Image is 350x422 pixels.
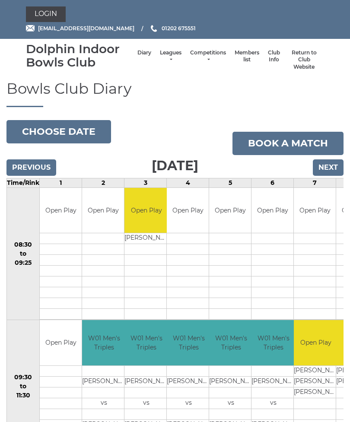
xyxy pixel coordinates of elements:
[209,188,251,233] td: Open Play
[167,178,209,187] td: 4
[124,233,168,244] td: [PERSON_NAME]
[251,320,295,365] td: W01 Men's Triples
[82,178,124,187] td: 2
[38,25,134,32] span: [EMAIL_ADDRESS][DOMAIN_NAME]
[40,188,82,233] td: Open Play
[167,376,210,387] td: [PERSON_NAME]
[162,25,196,32] span: 01202 675551
[150,24,196,32] a: Phone us 01202 675551
[137,49,151,57] a: Diary
[294,376,337,387] td: [PERSON_NAME]
[26,6,66,22] a: Login
[294,365,337,376] td: [PERSON_NAME]
[209,320,253,365] td: W01 Men's Triples
[294,320,337,365] td: Open Play
[124,376,168,387] td: [PERSON_NAME]
[251,178,294,187] td: 6
[251,188,293,233] td: Open Play
[294,387,337,398] td: [PERSON_NAME]
[235,49,259,63] a: Members list
[167,188,209,233] td: Open Play
[26,24,134,32] a: Email [EMAIL_ADDRESS][DOMAIN_NAME]
[251,398,295,409] td: vs
[6,159,56,176] input: Previous
[167,398,210,409] td: vs
[82,188,124,233] td: Open Play
[151,25,157,32] img: Phone us
[209,398,253,409] td: vs
[289,49,320,71] a: Return to Club Website
[40,178,82,187] td: 1
[6,81,344,107] h1: Bowls Club Diary
[6,120,111,143] button: Choose date
[7,187,40,320] td: 08:30 to 09:25
[313,159,344,176] input: Next
[209,178,251,187] td: 5
[7,178,40,187] td: Time/Rink
[124,398,168,409] td: vs
[26,42,133,69] div: Dolphin Indoor Bowls Club
[232,132,344,155] a: Book a match
[82,398,126,409] td: vs
[40,320,82,365] td: Open Play
[167,320,210,365] td: W01 Men's Triples
[268,49,280,63] a: Club Info
[251,376,295,387] td: [PERSON_NAME]
[124,178,167,187] td: 3
[82,320,126,365] td: W01 Men's Triples
[190,49,226,63] a: Competitions
[294,178,336,187] td: 7
[294,188,336,233] td: Open Play
[26,25,35,32] img: Email
[124,320,168,365] td: W01 Men's Triples
[82,376,126,387] td: [PERSON_NAME]
[160,49,181,63] a: Leagues
[209,376,253,387] td: [PERSON_NAME]
[124,188,168,233] td: Open Play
